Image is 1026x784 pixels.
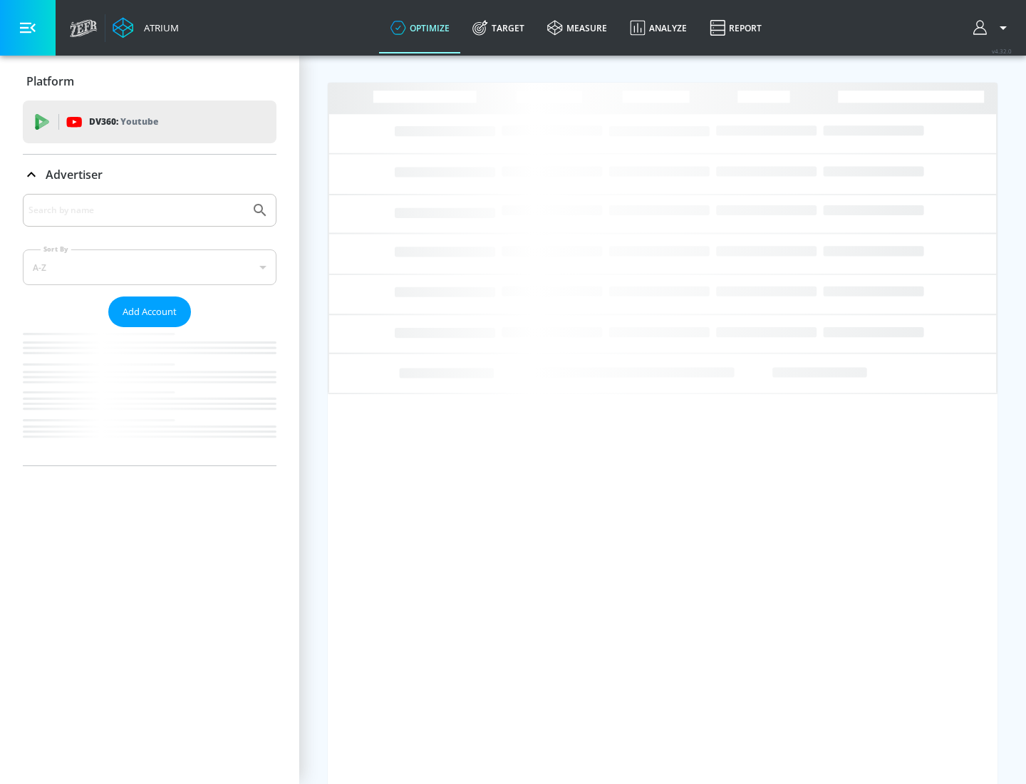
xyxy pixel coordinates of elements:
div: DV360: Youtube [23,100,276,143]
span: Add Account [123,304,177,320]
nav: list of Advertiser [23,327,276,465]
button: Add Account [108,296,191,327]
a: Atrium [113,17,179,38]
div: Platform [23,61,276,101]
p: Platform [26,73,74,89]
a: Report [698,2,773,53]
p: Advertiser [46,167,103,182]
span: v 4.32.0 [992,47,1012,55]
a: Analyze [618,2,698,53]
input: Search by name [28,201,244,220]
p: Youtube [120,114,158,129]
div: Advertiser [23,155,276,195]
label: Sort By [41,244,71,254]
div: Atrium [138,21,179,34]
p: DV360: [89,114,158,130]
a: Target [461,2,536,53]
a: measure [536,2,618,53]
div: A-Z [23,249,276,285]
div: Advertiser [23,194,276,465]
a: optimize [379,2,461,53]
